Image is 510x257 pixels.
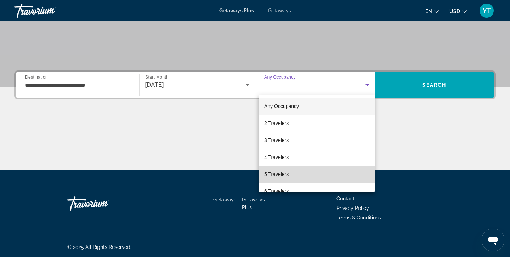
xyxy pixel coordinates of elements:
iframe: Button to launch messaging window [482,229,504,251]
span: 4 Travelers [264,153,289,161]
span: 2 Travelers [264,119,289,127]
span: Any Occupancy [264,103,299,109]
span: 6 Travelers [264,187,289,195]
span: 5 Travelers [264,170,289,178]
span: 3 Travelers [264,136,289,144]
